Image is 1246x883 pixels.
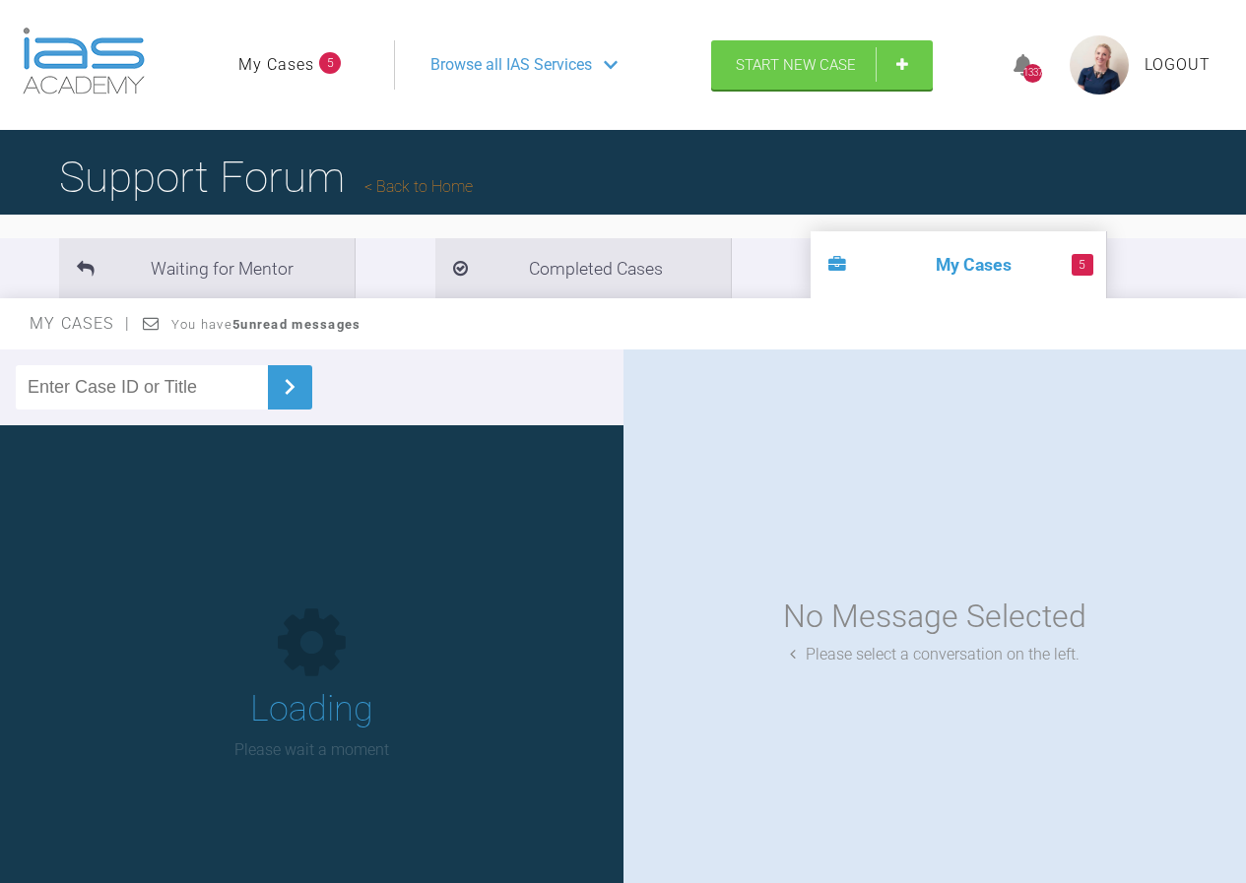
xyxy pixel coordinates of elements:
span: My Cases [30,314,131,333]
li: Waiting for Mentor [59,238,355,298]
span: 5 [319,52,341,74]
a: Start New Case [711,40,933,90]
h1: Support Forum [59,143,473,212]
span: Browse all IAS Services [430,52,592,78]
img: profile.png [1070,35,1129,95]
p: Please wait a moment [234,737,389,763]
a: My Cases [238,52,314,78]
span: Start New Case [736,56,856,74]
div: 1337 [1023,64,1042,83]
strong: 5 unread messages [232,317,361,332]
img: logo-light.3e3ef733.png [23,28,145,95]
h1: Loading [250,681,373,738]
span: You have [171,317,361,332]
a: Logout [1145,52,1211,78]
li: My Cases [811,231,1106,298]
div: Please select a conversation on the left. [790,642,1080,667]
div: No Message Selected [783,592,1086,642]
input: Enter Case ID or Title [16,365,268,410]
li: Completed Cases [435,238,731,298]
a: Back to Home [364,177,473,196]
img: chevronRight.28bd32b0.svg [274,371,305,403]
span: 5 [1072,254,1093,276]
